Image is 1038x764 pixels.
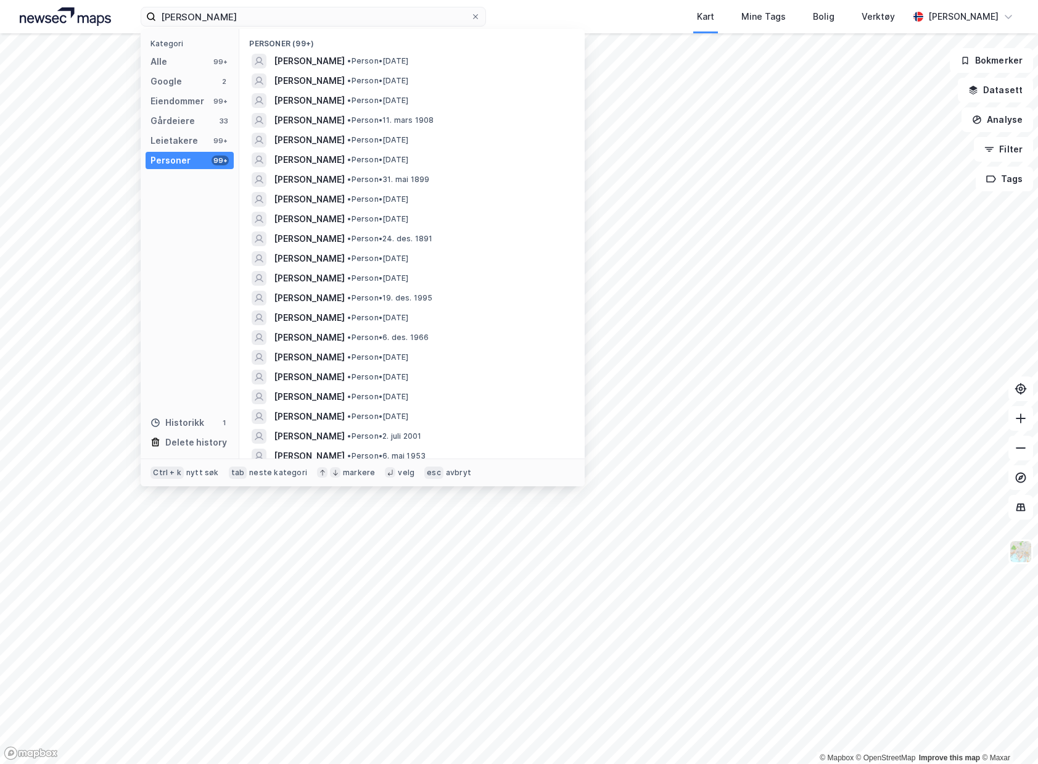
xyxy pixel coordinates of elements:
div: 99+ [212,156,229,165]
span: [PERSON_NAME] [274,172,345,187]
span: • [347,392,351,401]
iframe: Chat Widget [976,705,1038,764]
div: 99+ [212,96,229,106]
span: [PERSON_NAME] [274,93,345,108]
span: Person • 11. mars 1908 [347,115,434,125]
span: • [347,56,351,65]
span: Person • [DATE] [347,412,408,421]
img: logo.a4113a55bc3d86da70a041830d287a7e.svg [20,7,111,26]
div: esc [424,467,443,479]
span: [PERSON_NAME] [274,251,345,266]
div: Alle [150,54,167,69]
span: Person • 2. juli 2001 [347,431,421,441]
span: [PERSON_NAME] [274,54,345,69]
span: [PERSON_NAME] [274,330,345,345]
span: [PERSON_NAME] [274,291,345,305]
span: Person • [DATE] [347,352,408,362]
div: Personer (99+) [239,29,585,51]
span: Person • 31. mai 1899 [347,175,429,185]
span: • [347,214,351,223]
div: Leietakere [150,133,198,148]
span: Person • [DATE] [347,135,408,145]
span: [PERSON_NAME] [274,231,345,246]
span: • [347,431,351,441]
div: Eiendommer [150,94,204,109]
div: Kart [697,9,714,24]
span: Person • [DATE] [347,254,408,264]
span: • [347,155,351,164]
div: Mine Tags [741,9,786,24]
div: Kategori [150,39,234,48]
div: 2 [219,77,229,86]
span: [PERSON_NAME] [274,449,345,463]
div: markere [343,468,375,478]
span: • [347,254,351,263]
span: [PERSON_NAME] [274,73,345,88]
span: Person • 19. des. 1995 [347,293,432,303]
div: Delete history [165,435,227,450]
button: Datasett [958,78,1033,102]
div: Bolig [813,9,834,24]
span: • [347,333,351,342]
div: Gårdeiere [150,114,195,128]
span: • [347,96,351,105]
span: [PERSON_NAME] [274,133,345,147]
span: • [347,451,351,460]
span: Person • [DATE] [347,56,408,66]
span: [PERSON_NAME] [274,310,345,325]
span: • [347,76,351,85]
span: • [347,293,351,302]
div: [PERSON_NAME] [928,9,999,24]
div: velg [398,468,414,478]
span: [PERSON_NAME] [274,350,345,365]
span: Person • [DATE] [347,392,408,402]
img: Z [1009,540,1032,563]
span: [PERSON_NAME] [274,370,345,384]
span: Person • [DATE] [347,372,408,382]
div: avbryt [446,468,471,478]
div: Google [150,74,182,89]
span: Person • [DATE] [347,313,408,323]
div: 33 [219,116,229,126]
span: [PERSON_NAME] [274,152,345,167]
span: • [347,313,351,322]
a: Mapbox [820,754,854,762]
span: [PERSON_NAME] [274,113,345,128]
button: Filter [974,137,1033,162]
span: [PERSON_NAME] [274,389,345,404]
span: [PERSON_NAME] [274,212,345,226]
span: • [347,115,351,125]
a: Mapbox homepage [4,746,58,760]
span: • [347,194,351,204]
span: Person • 24. des. 1891 [347,234,432,244]
span: Person • [DATE] [347,273,408,283]
div: Verktøy [862,9,895,24]
span: [PERSON_NAME] [274,271,345,286]
span: Person • 6. des. 1966 [347,333,429,343]
span: • [347,175,351,184]
span: • [347,352,351,362]
span: Person • 6. mai 1953 [347,451,426,461]
div: Historikk [150,415,204,430]
div: Ctrl + k [150,467,184,479]
span: Person • [DATE] [347,155,408,165]
div: Personer [150,153,191,168]
div: 99+ [212,136,229,146]
span: [PERSON_NAME] [274,409,345,424]
div: neste kategori [249,468,307,478]
span: Person • [DATE] [347,214,408,224]
div: 1 [219,418,229,428]
span: [PERSON_NAME] [274,192,345,207]
button: Bokmerker [950,48,1033,73]
span: • [347,273,351,283]
span: Person • [DATE] [347,76,408,86]
span: • [347,412,351,421]
div: 99+ [212,57,229,67]
div: Kontrollprogram for chat [976,705,1038,764]
span: • [347,135,351,144]
span: [PERSON_NAME] [274,429,345,444]
div: tab [229,467,247,479]
span: Person • [DATE] [347,96,408,106]
div: nytt søk [186,468,219,478]
input: Søk på adresse, matrikkel, gårdeiere, leietakere eller personer [156,7,471,26]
